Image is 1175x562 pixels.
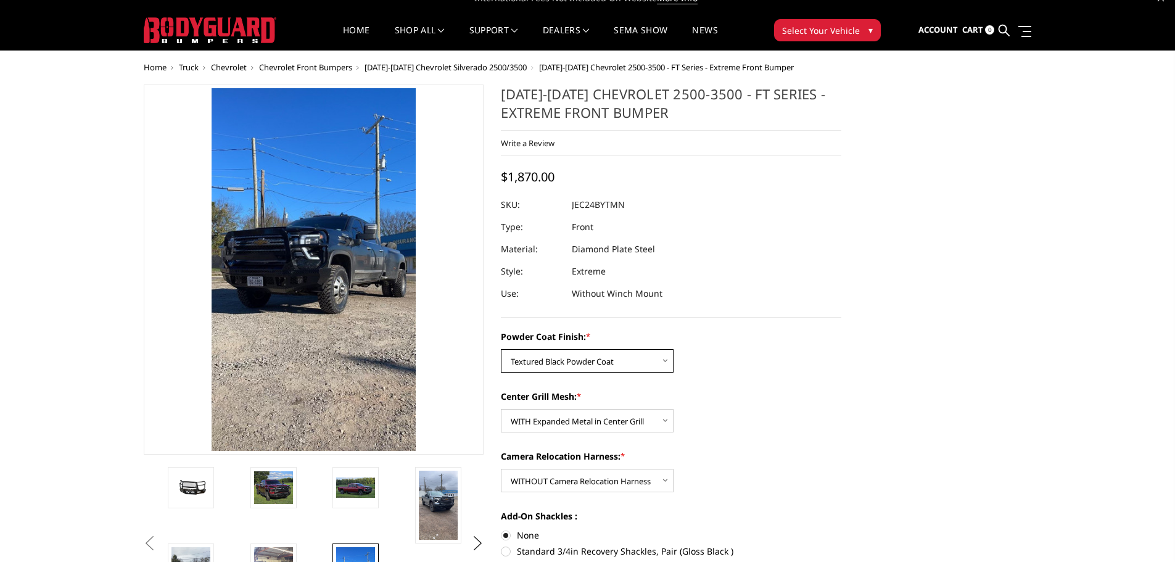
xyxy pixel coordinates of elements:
a: SEMA Show [614,26,667,50]
iframe: Chat Widget [1113,503,1175,562]
label: Camera Relocation Harness: [501,450,841,463]
a: 2024-2025 Chevrolet 2500-3500 - FT Series - Extreme Front Bumper [144,85,484,455]
span: [DATE]-[DATE] Chevrolet 2500-3500 - FT Series - Extreme Front Bumper [539,62,794,73]
button: Select Your Vehicle [774,19,881,41]
span: $1,870.00 [501,168,555,185]
span: Account [918,24,958,35]
img: 2024-2025 Chevrolet 2500-3500 - FT Series - Extreme Front Bumper [419,471,458,540]
dt: Use: [501,283,563,305]
a: Support [469,26,518,50]
dt: SKU: [501,194,563,216]
dd: Extreme [572,260,606,283]
dt: Style: [501,260,563,283]
dd: JEC24BYTMN [572,194,625,216]
a: Chevrolet [211,62,247,73]
a: Home [343,26,369,50]
img: 2024-2025 Chevrolet 2500-3500 - FT Series - Extreme Front Bumper [254,471,293,505]
a: Truck [179,62,199,73]
button: Previous [141,534,159,553]
dt: Material: [501,238,563,260]
label: Center Grill Mesh: [501,390,841,403]
dd: Diamond Plate Steel [572,238,655,260]
label: Standard 3/4in Recovery Shackles, Pair (Gloss Black ) [501,545,841,558]
a: Chevrolet Front Bumpers [259,62,352,73]
img: 2024-2025 Chevrolet 2500-3500 - FT Series - Extreme Front Bumper [336,477,375,498]
span: Select Your Vehicle [782,24,860,37]
a: News [692,26,717,50]
a: Home [144,62,167,73]
span: Cart [962,24,983,35]
dt: Type: [501,216,563,238]
label: None [501,529,841,542]
label: Powder Coat Finish: [501,330,841,343]
img: 2024-2025 Chevrolet 2500-3500 - FT Series - Extreme Front Bumper [171,479,210,497]
h1: [DATE]-[DATE] Chevrolet 2500-3500 - FT Series - Extreme Front Bumper [501,85,841,131]
span: 0 [985,25,994,35]
a: Cart 0 [962,14,994,47]
a: Write a Review [501,138,555,149]
a: Account [918,14,958,47]
dd: Front [572,216,593,238]
span: ▾ [868,23,873,36]
img: BODYGUARD BUMPERS [144,17,276,43]
a: Dealers [543,26,590,50]
a: shop all [395,26,445,50]
a: [DATE]-[DATE] Chevrolet Silverado 2500/3500 [365,62,527,73]
button: Next [468,534,487,553]
label: Add-On Shackles : [501,510,841,523]
dd: Without Winch Mount [572,283,662,305]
